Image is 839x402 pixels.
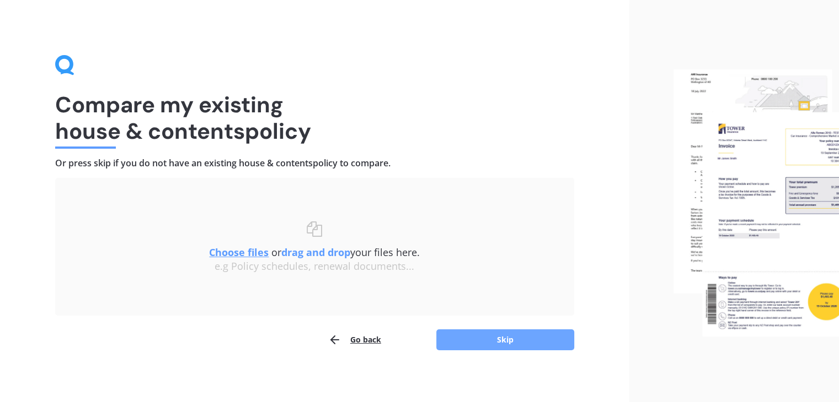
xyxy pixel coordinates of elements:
[209,246,269,259] u: Choose files
[328,329,381,351] button: Go back
[436,329,574,350] button: Skip
[281,246,350,259] b: drag and drop
[55,91,574,144] h1: Compare my existing house & contents policy
[77,260,552,273] div: e.g Policy schedules, renewal documents...
[674,69,839,336] img: files.webp
[209,246,420,259] span: or your files here.
[55,157,574,169] h4: Or press skip if you do not have an existing house & contents policy to compare.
